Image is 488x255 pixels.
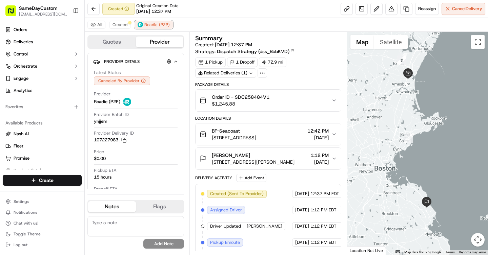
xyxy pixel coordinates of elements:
[14,231,41,237] span: Toggle Theme
[88,201,136,212] button: Notes
[236,174,266,182] button: Add Event
[310,152,329,159] span: 1:12 PM
[310,207,337,213] span: 1:12 PM EDT
[398,55,406,64] div: 5
[94,156,106,162] span: $0.00
[94,99,120,105] span: Roadie (P2P)
[4,148,55,161] a: 📗Knowledge Base
[445,250,455,254] a: Terms (opens in new tab)
[135,21,173,29] button: Roadie (P2P)
[212,159,294,165] span: [STREET_ADDRESS][PERSON_NAME]
[459,250,486,254] a: Report a map error
[5,143,79,149] a: Fleet
[347,246,386,255] div: Location Not Live
[14,88,32,94] span: Analytics
[55,123,68,129] span: [DATE]
[3,175,82,186] button: Create
[295,191,309,197] span: [DATE]
[14,51,28,57] span: Control
[212,94,269,100] span: Order ID - SDC258484V1
[93,56,178,67] button: Provider Details
[94,118,107,124] span: ynjjem
[94,112,129,118] span: Provider Batch ID
[7,27,123,38] p: Welcome 👋
[349,246,371,255] a: Open this area in Google Maps (opens a new window)
[94,91,110,97] span: Provider
[310,239,337,246] span: 1:12 PM EDT
[195,175,232,181] div: Delivery Activity
[14,199,29,204] span: Settings
[212,100,269,107] span: $1,245.88
[14,27,27,33] span: Orders
[195,68,256,78] div: Related Deliveries (1)
[14,143,23,149] span: Fleet
[195,48,294,55] div: Strategy:
[3,85,82,96] a: Analytics
[3,37,82,47] a: Deliveries
[395,250,400,253] button: Keyboard shortcuts
[14,210,37,215] span: Notifications
[398,53,407,62] div: 3
[94,137,126,143] button: 107227983
[14,167,46,173] span: Product Catalog
[136,3,179,8] span: Original Creation Date
[136,201,184,212] button: Flags
[3,218,82,228] button: Chat with us!
[138,22,143,27] img: roadie-logo-v2.jpg
[3,229,82,239] button: Toggle Theme
[94,167,117,173] span: Pickup ETA
[471,233,485,247] button: Map camera controls
[102,3,135,15] button: Created
[3,61,82,72] button: Orchestrate
[55,148,111,161] a: 💻API Documentation
[123,98,131,106] img: roadie-logo-v2.jpg
[94,130,134,136] span: Provider Delivery ID
[452,6,482,12] span: Cancel Delivery
[94,186,118,192] span: Dropoff ETA
[196,123,341,145] button: BF-Seacoast[STREET_ADDRESS]12:42 PM[DATE]
[14,151,52,158] span: Knowledge Base
[19,11,67,17] button: [EMAIL_ADDRESS][DOMAIN_NAME]
[404,134,413,143] div: 2
[3,49,82,60] button: Control
[3,101,82,112] div: Favorites
[61,105,75,110] span: [DATE]
[295,239,309,246] span: [DATE]
[14,123,19,129] img: 1736555255976-a54dd68f-1ca7-489b-9aae-adbdc363a1c4
[415,3,439,15] button: Reassign
[3,3,70,19] button: SameDayCustom[EMAIL_ADDRESS][DOMAIN_NAME]
[349,246,371,255] img: Google
[307,127,329,134] span: 12:42 PM
[14,221,38,226] span: Chat with us!
[94,149,104,155] span: Price
[88,37,136,47] button: Quotes
[14,242,27,248] span: Log out
[57,152,63,157] div: 💻
[5,167,79,173] a: Product Catalog
[195,41,252,48] span: Created:
[64,151,109,158] span: API Documentation
[30,71,93,77] div: We're available if you need us!
[94,70,121,76] span: Latest Status
[115,67,123,75] button: Start new chat
[51,123,53,129] span: •
[310,223,337,229] span: 1:12 PM EDT
[310,159,329,165] span: [DATE]
[3,153,82,164] button: Promise
[58,105,60,110] span: •
[295,207,309,213] span: [DATE]
[7,152,12,157] div: 📗
[350,35,374,49] button: Show street map
[3,129,82,139] button: Nash AI
[195,35,223,41] h3: Summary
[215,42,252,48] span: [DATE] 12:37 PM
[30,65,111,71] div: Start new chat
[19,5,58,11] button: SameDayCustom
[14,155,29,161] span: Promise
[227,57,258,67] div: 1 Dropoff
[48,167,82,173] a: Powered byPylon
[21,105,56,110] span: SameDayCustom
